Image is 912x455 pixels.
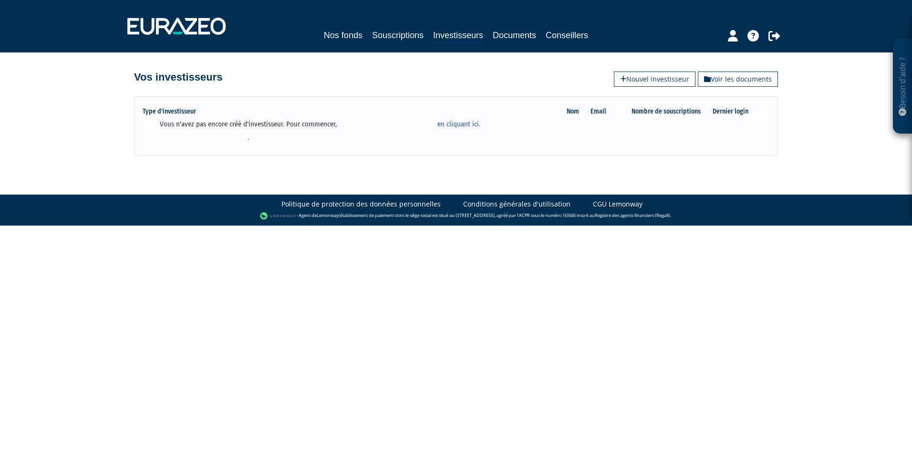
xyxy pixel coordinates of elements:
th: Dernier login [708,107,759,116]
a: Lemonway [317,212,339,218]
a: Nos fonds [324,29,363,42]
a: Souscriptions [372,29,424,42]
a: Documents [493,29,536,42]
a: Investisseurs [433,29,483,43]
th: Nombre de souscriptions [618,107,708,116]
a: Nouvel investisseur [614,72,695,87]
td: Vous n'avez pas encore créé d'investisseur. Pour commencer, . [142,116,566,145]
a: CGU Lemonway [593,199,643,209]
img: 1732889491-logotype_eurazeo_blanc_rvb.png [127,18,226,35]
a: Voir les documents [698,72,778,87]
img: logo-lemonway.png [260,211,297,221]
a: Registre des agents financiers (Regafi) [595,212,670,218]
a: Politique de protection des données personnelles [281,199,441,209]
th: Email [590,107,617,116]
h4: Vos investisseurs [134,72,222,83]
a: Conseillers [546,29,588,42]
th: Type d'investisseur [142,107,566,116]
th: Nom [566,107,590,116]
a: Conditions générales d'utilisation [463,199,570,209]
a: en cliquant ici. [355,119,562,129]
div: - Agent de (établissement de paiement dont le siège social est situé au [STREET_ADDRESS], agréé p... [10,211,902,221]
p: Besoin d'aide ? [897,43,908,129]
